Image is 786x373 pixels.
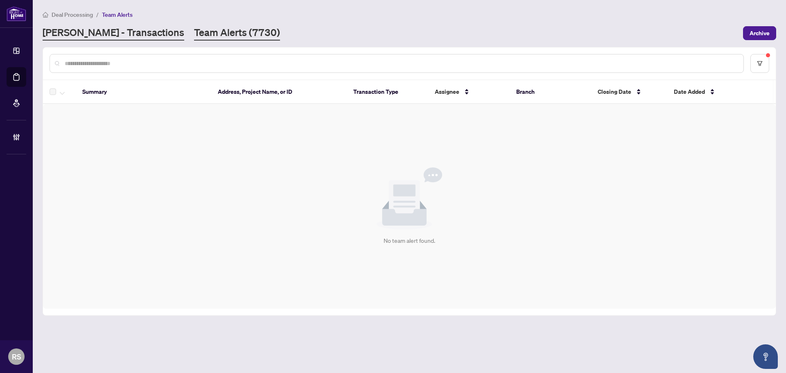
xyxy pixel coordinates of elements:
[591,80,667,104] th: Closing Date
[102,11,133,18] span: Team Alerts
[753,344,778,369] button: Open asap
[347,80,428,104] th: Transaction Type
[510,80,591,104] th: Branch
[435,87,459,96] span: Assignee
[52,11,93,18] span: Deal Processing
[211,80,347,104] th: Address, Project Name, or ID
[667,80,765,104] th: Date Added
[12,351,21,362] span: RS
[194,26,280,41] a: Team Alerts (7730)
[750,27,770,40] span: Archive
[428,80,510,104] th: Assignee
[96,10,99,19] li: /
[757,61,763,66] span: filter
[7,6,26,21] img: logo
[377,167,442,230] img: Null State Icon
[384,236,435,245] div: No team alert found.
[43,26,184,41] a: [PERSON_NAME] - Transactions
[598,87,631,96] span: Closing Date
[674,87,705,96] span: Date Added
[76,80,211,104] th: Summary
[743,26,776,40] button: Archive
[43,12,48,18] span: home
[750,54,769,73] button: filter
